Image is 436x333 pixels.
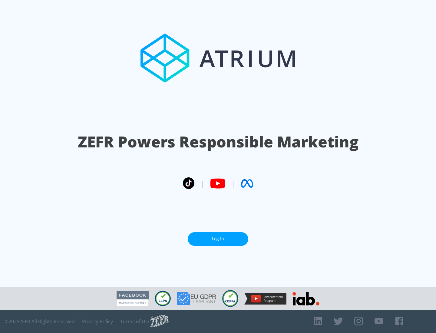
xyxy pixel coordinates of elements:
img: COPPA Compliant [222,290,238,307]
a: Log In [188,232,248,246]
img: CCPA Compliant [155,291,171,306]
span: | [200,179,204,188]
img: IAB [292,292,319,305]
h1: ZEFR Powers Responsible Marketing [78,131,358,152]
a: Terms of Use [120,318,150,325]
span: © 2025 ZEFR All Rights Reserved [5,318,75,325]
a: Privacy Policy [82,318,113,325]
img: Facebook Marketing Partner [117,291,149,306]
span: | [231,179,235,188]
img: YouTube Measurement Program [244,293,286,305]
img: GDPR Compliant [177,292,216,305]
